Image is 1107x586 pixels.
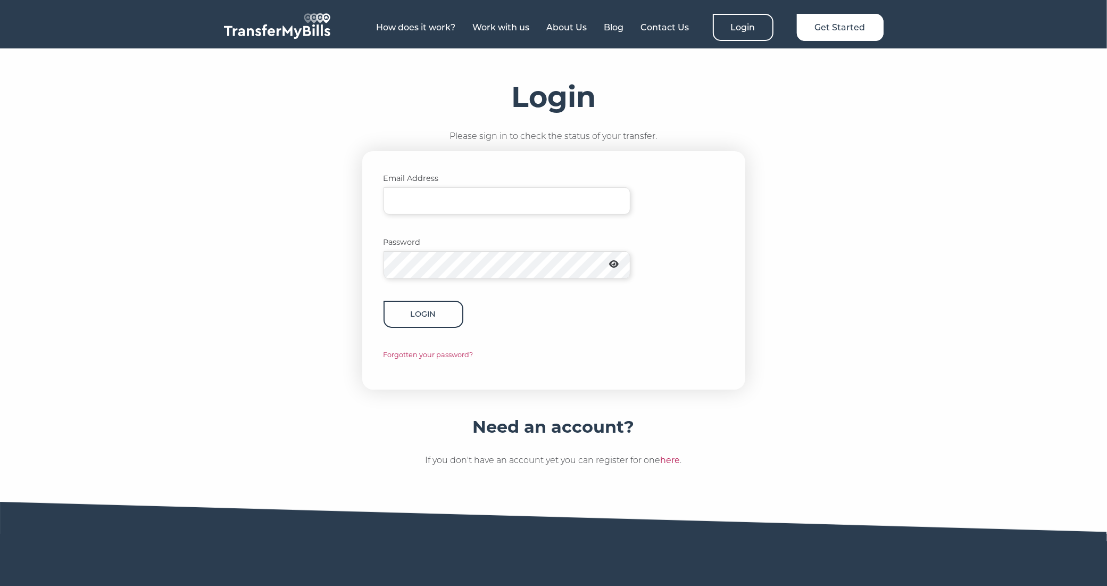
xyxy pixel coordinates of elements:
a: Work with us [473,22,530,32]
a: How does it work? [377,22,456,32]
a: About Us [547,22,587,32]
a: Get Started [797,14,884,41]
p: Please sign in to check the status of your transfer. [450,129,657,143]
a: Contact Us [641,22,689,32]
button: Login [384,301,463,328]
a: here [661,455,680,465]
p: If you don't have an account yet you can register for one . [426,453,682,467]
img: TransferMyBills.com - Helping ease the stress of moving [224,13,330,39]
h4: Need an account? [473,416,635,438]
a: Forgotten your password? [384,351,473,359]
label: Email Address [384,172,463,185]
a: Login [713,14,773,41]
a: Blog [604,22,624,32]
h1: Login [511,80,596,113]
label: Password [384,236,463,249]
